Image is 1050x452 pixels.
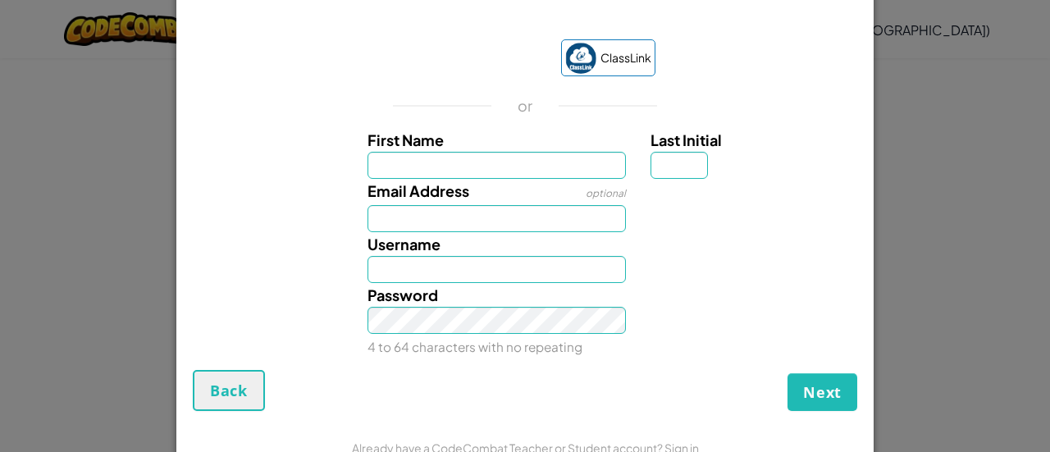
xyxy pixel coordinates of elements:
[367,285,438,304] span: Password
[210,381,248,400] span: Back
[367,235,441,253] span: Username
[367,339,582,354] small: 4 to 64 characters with no repeating
[787,373,857,411] button: Next
[193,370,265,411] button: Back
[386,42,553,78] iframe: Sign in with Google Button
[803,382,842,402] span: Next
[651,130,722,149] span: Last Initial
[565,43,596,74] img: classlink-logo-small.png
[367,181,469,200] span: Email Address
[586,187,626,199] span: optional
[367,130,444,149] span: First Name
[600,46,651,70] span: ClassLink
[518,96,533,116] p: or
